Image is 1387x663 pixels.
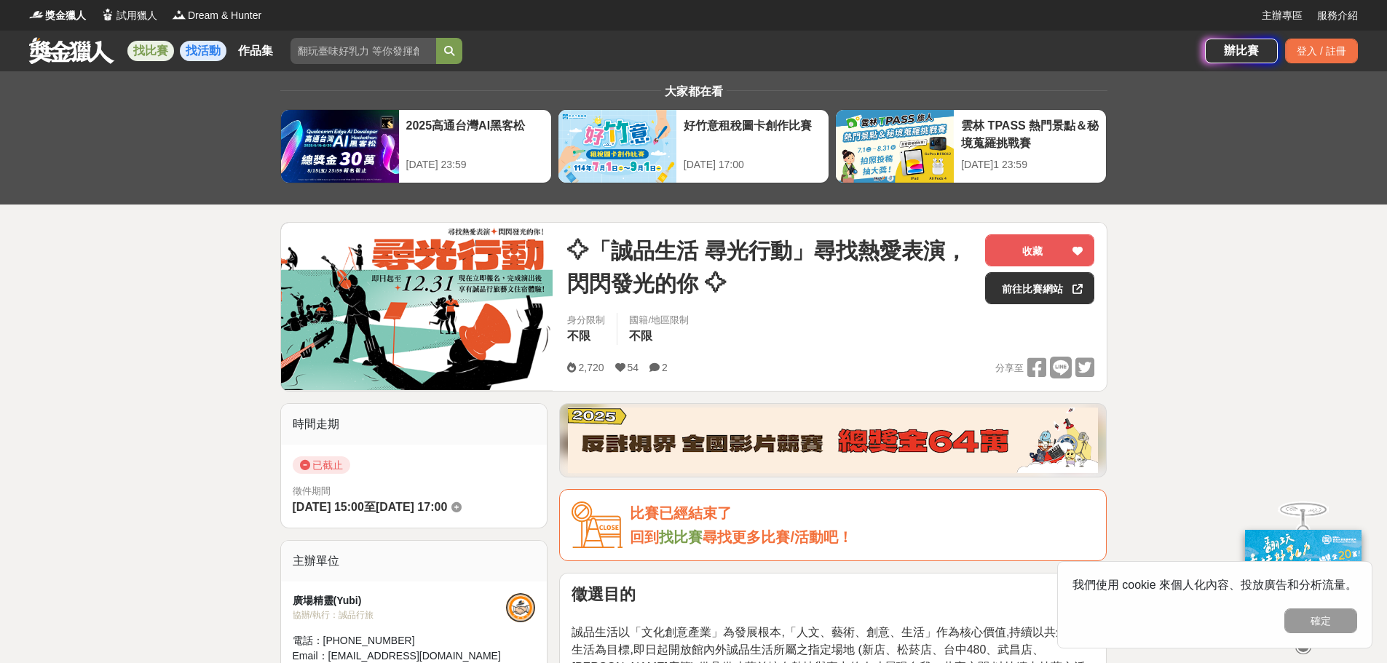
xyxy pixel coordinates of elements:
[376,501,447,513] span: [DATE] 17:00
[659,529,703,545] a: 找比賽
[703,529,853,545] span: 尋找更多比賽/活動吧！
[45,8,86,23] span: 獎金獵人
[578,362,604,373] span: 2,720
[572,501,623,549] img: Icon
[293,633,507,648] div: 電話： [PHONE_NUMBER]
[572,585,636,603] strong: 徵選目的
[985,272,1094,304] a: 前往比賽網站
[662,362,668,373] span: 2
[630,529,659,545] span: 回到
[293,485,331,496] span: 徵件期間
[127,41,174,61] a: 找比賽
[995,357,1024,379] span: 分享至
[406,157,544,172] div: [DATE] 23:59
[281,223,553,390] img: Cover Image
[29,8,86,23] a: Logo獎金獵人
[1284,608,1357,633] button: 確定
[568,408,1098,473] img: 760c60fc-bf85-49b1-bfa1-830764fee2cd.png
[281,404,548,445] div: 時間走期
[628,362,639,373] span: 54
[180,41,226,61] a: 找活動
[281,541,548,581] div: 主辦單位
[684,157,821,172] div: [DATE] 17:00
[961,117,1099,150] div: 雲林 TPASS 熱門景點＆秘境蒐羅挑戰賽
[684,117,821,150] div: 好竹意租稅圖卡創作比賽
[232,41,279,61] a: 作品集
[661,85,727,98] span: 大家都在看
[293,608,507,622] div: 協辦/執行： 誠品行旅
[293,456,350,474] span: 已截止
[1285,39,1358,63] div: 登入 / 註冊
[172,8,261,23] a: LogoDream & Hunter
[629,330,652,342] span: 不限
[293,501,364,513] span: [DATE] 15:00
[280,109,552,183] a: 2025高通台灣AI黑客松[DATE] 23:59
[1205,39,1278,63] a: 辦比賽
[293,593,507,608] div: 廣場精靈(Yubi)
[406,117,544,150] div: 2025高通台灣AI黑客松
[558,109,829,183] a: 好竹意租稅圖卡創作比賽[DATE] 17:00
[985,234,1094,266] button: 收藏
[1262,8,1303,23] a: 主辦專區
[172,7,186,22] img: Logo
[567,234,973,300] span: ✧「誠品生活 尋光行動」尋找熱愛表演，閃閃發光的你 ✧
[116,8,157,23] span: 試用獵人
[567,330,590,342] span: 不限
[100,8,157,23] a: Logo試用獵人
[364,501,376,513] span: 至
[1317,8,1358,23] a: 服務介紹
[29,7,44,22] img: Logo
[291,38,436,64] input: 翻玩臺味好乳力 等你發揮創意！
[630,501,1094,525] div: 比賽已經結束了
[1245,530,1362,627] img: c171a689-fb2c-43c6-a33c-e56b1f4b2190.jpg
[100,7,115,22] img: Logo
[629,313,689,327] div: 國籍/地區限制
[961,157,1099,172] div: [DATE]1 23:59
[188,8,261,23] span: Dream & Hunter
[567,313,605,327] div: 身分限制
[835,109,1107,183] a: 雲林 TPASS 熱門景點＆秘境蒐羅挑戰賽[DATE]1 23:59
[1072,579,1357,591] span: 我們使用 cookie 來個人化內容、投放廣告和分析流量。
